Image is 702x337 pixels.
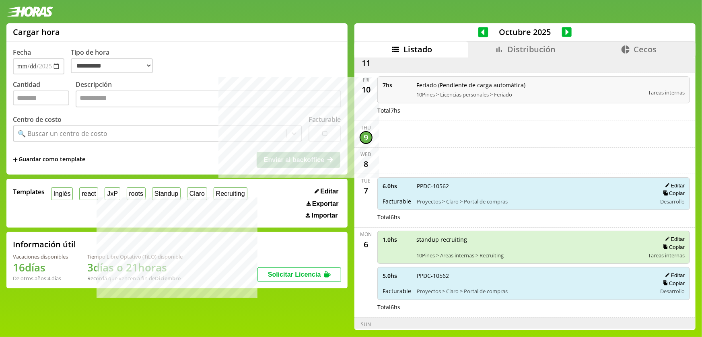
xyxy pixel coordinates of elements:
span: Exportar [312,200,339,208]
button: Recruiting [214,187,247,200]
div: Vacaciones disponibles [13,253,68,260]
div: Wed [361,151,372,158]
div: De otros años: 4 días [13,275,68,282]
span: Desarrollo [660,198,685,205]
span: Tareas internas [648,89,685,96]
button: Solicitar Licencia [257,267,341,282]
div: 9 [360,131,373,144]
span: 1.0 hs [383,236,411,243]
button: Editar [663,182,685,189]
h1: 3 días o 21 horas [87,260,183,275]
button: roots [127,187,146,200]
select: Tipo de hora [71,58,153,73]
button: Claro [187,187,207,200]
div: Mon [360,231,372,238]
span: 10Pines > Licencias personales > Feriado [416,91,642,98]
div: 11 [360,57,373,70]
span: 10Pines > Areas internas > Recruiting [416,252,642,259]
label: Tipo de hora [71,48,159,74]
div: Recordá que vencen a fin de [87,275,183,282]
span: Templates [13,187,45,196]
span: Facturable [383,287,411,295]
span: Desarrollo [660,288,685,295]
span: Facturable [383,197,411,205]
button: Copiar [661,280,685,287]
label: Cantidad [13,80,76,109]
div: Thu [361,124,371,131]
span: + [13,155,18,164]
button: Editar [663,272,685,279]
h1: Cargar hora [13,27,60,37]
button: Editar [663,236,685,242]
span: Solicitar Licencia [268,271,321,278]
span: standup recruiting [416,236,642,243]
div: Sun [361,321,371,328]
button: Copiar [661,244,685,251]
span: PPDC-10562 [417,272,651,279]
span: Cecos [634,44,657,55]
div: Total 7 hs [377,107,690,114]
button: JxP [105,187,120,200]
span: Editar [320,188,338,195]
span: Octubre 2025 [488,27,562,37]
label: Centro de costo [13,115,62,124]
span: 6.0 hs [383,182,411,190]
div: 8 [360,158,373,171]
div: Tue [362,177,371,184]
div: Total 6 hs [377,213,690,221]
div: Tiempo Libre Optativo (TiLO) disponible [87,253,183,260]
label: Fecha [13,48,31,57]
div: 10 [360,83,373,96]
button: Exportar [304,200,341,208]
span: Listado [403,44,432,55]
span: PPDC-10562 [417,182,651,190]
span: Tareas internas [648,252,685,259]
div: 🔍 Buscar un centro de costo [18,129,107,138]
div: 6 [360,238,373,251]
div: scrollable content [354,58,696,329]
button: Standup [152,187,181,200]
textarea: Descripción [76,90,341,107]
span: Importar [312,212,338,219]
label: Descripción [76,80,341,109]
input: Cantidad [13,90,69,105]
span: Distribución [507,44,556,55]
img: logotipo [6,6,53,17]
button: Inglés [51,187,73,200]
label: Facturable [309,115,341,124]
span: +Guardar como template [13,155,85,164]
div: Fri [363,76,369,83]
b: Diciembre [155,275,181,282]
div: Total 6 hs [377,303,690,311]
h1: 16 días [13,260,68,275]
button: react [79,187,98,200]
span: Proyectos > Claro > Portal de compras [417,198,651,205]
span: 7 hs [383,81,411,89]
h2: Información útil [13,239,76,250]
button: Editar [312,187,341,195]
span: 5.0 hs [383,272,411,279]
span: Feriado (Pendiente de carga automática) [416,81,642,89]
button: Copiar [661,190,685,197]
div: 7 [360,184,373,197]
span: Proyectos > Claro > Portal de compras [417,288,651,295]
